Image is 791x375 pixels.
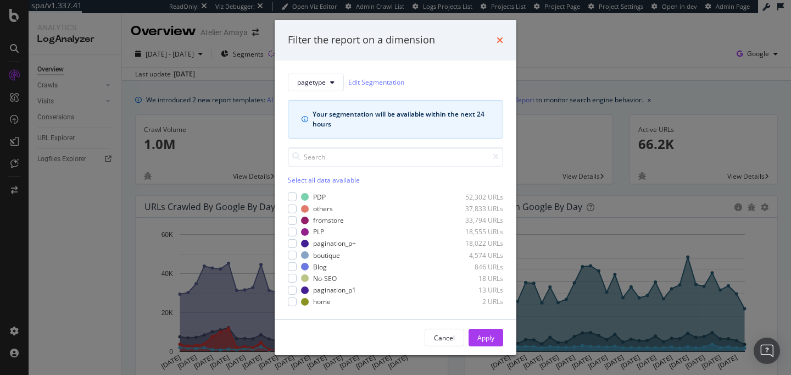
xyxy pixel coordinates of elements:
div: times [497,33,503,47]
div: No-SEO [313,274,337,283]
div: fromstore [313,216,344,225]
div: info banner [288,100,503,139]
div: 846 URLs [449,262,503,272]
div: others [313,204,333,213]
div: boutique [313,250,340,260]
div: Filter the report on a dimension [288,33,435,47]
div: modal [275,20,516,355]
div: Apply [477,333,494,343]
div: Your segmentation will be available within the next 24 hours [313,109,489,129]
button: Apply [469,329,503,346]
div: pagination_p1 [313,285,356,295]
button: Cancel [425,329,464,346]
div: Cancel [434,333,455,343]
span: pagetype [297,78,326,87]
div: 4,574 URLs [449,250,503,260]
button: pagetype [288,74,344,91]
div: PLP [313,227,324,236]
div: 18,022 URLs [449,239,503,248]
div: home [313,297,331,306]
div: 33,794 URLs [449,216,503,225]
div: 18 URLs [449,274,503,283]
input: Search [288,147,503,167]
div: Blog [313,262,327,272]
div: 2 URLs [449,297,503,306]
div: 37,833 URLs [449,204,503,213]
div: Open Intercom Messenger [754,338,780,364]
div: PDP [313,192,326,202]
div: pagination_p+ [313,239,356,248]
div: 52,302 URLs [449,192,503,202]
div: Select all data available [288,175,503,185]
div: 18,555 URLs [449,227,503,236]
a: Edit Segmentation [348,76,404,88]
div: 13 URLs [449,285,503,295]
